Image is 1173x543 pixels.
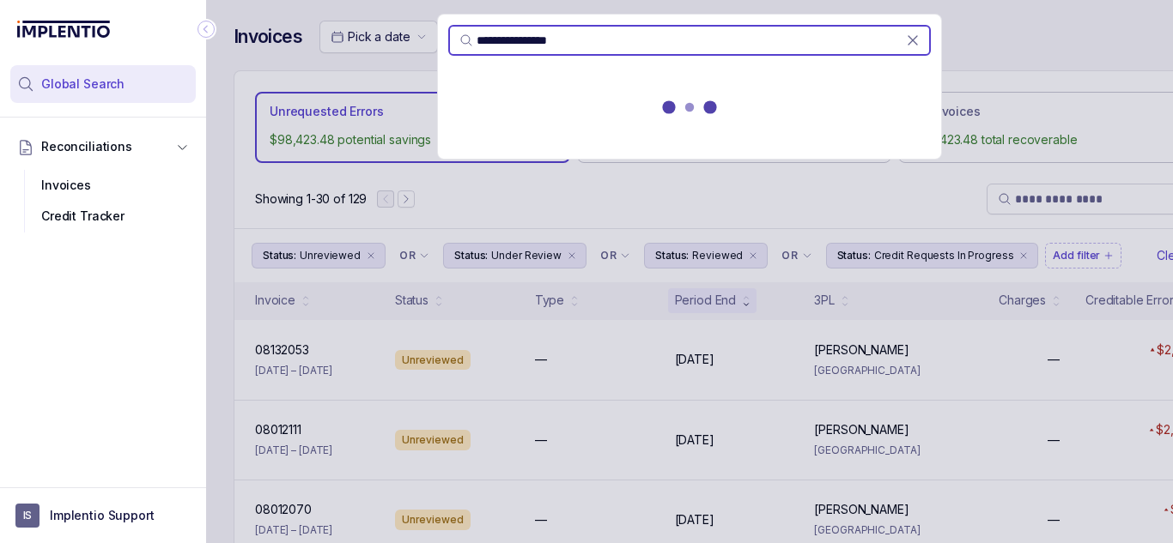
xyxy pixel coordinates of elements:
[10,166,196,236] div: Reconciliations
[41,138,132,155] span: Reconciliations
[50,507,155,524] p: Implentio Support
[10,128,196,166] button: Reconciliations
[24,201,182,232] div: Credit Tracker
[15,504,40,528] span: User initials
[15,504,191,528] button: User initialsImplentio Support
[41,75,125,93] span: Global Search
[196,19,216,39] div: Collapse Icon
[24,170,182,201] div: Invoices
